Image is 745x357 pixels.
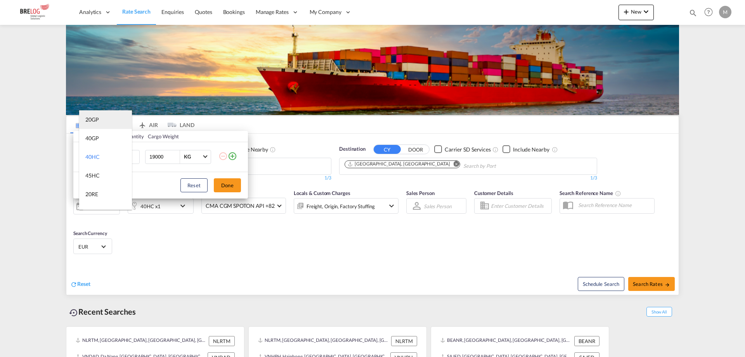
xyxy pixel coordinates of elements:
[85,134,99,142] div: 40GP
[85,172,100,179] div: 45HC
[85,190,98,198] div: 20RE
[85,116,99,124] div: 20GP
[85,209,98,217] div: 40RE
[85,153,100,161] div: 40HC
